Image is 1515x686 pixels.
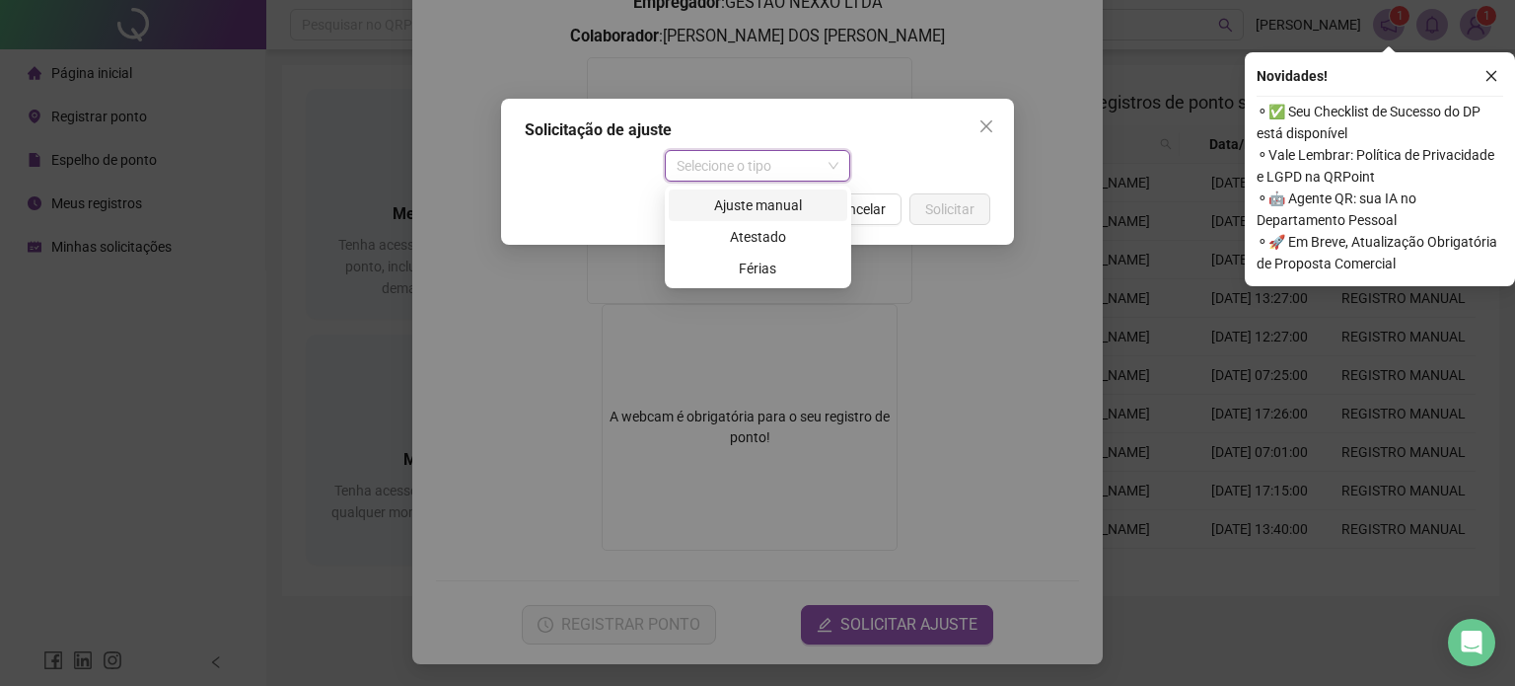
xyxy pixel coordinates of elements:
div: Ajuste manual [669,190,847,221]
button: Solicitar [909,193,990,225]
div: Atestado [681,226,835,248]
span: Novidades ! [1257,65,1328,87]
div: Open Intercom Messenger [1448,619,1495,666]
div: Férias [669,253,847,284]
span: ⚬ 🤖 Agente QR: sua IA no Departamento Pessoal [1257,188,1503,231]
button: Cancelar [816,193,902,225]
div: Atestado [669,221,847,253]
span: ⚬ Vale Lembrar: Política de Privacidade e LGPD na QRPoint [1257,144,1503,188]
span: ⚬ ✅ Seu Checklist de Sucesso do DP está disponível [1257,101,1503,144]
span: close [978,118,994,134]
span: ⚬ 🚀 Em Breve, Atualização Obrigatória de Proposta Comercial [1257,231,1503,274]
span: Selecione o tipo [677,151,839,181]
div: Solicitação de ajuste [525,118,990,142]
div: Ajuste manual [681,194,835,216]
span: close [1484,69,1498,83]
span: Cancelar [831,198,886,220]
div: Férias [681,258,835,279]
button: Close [971,111,1002,142]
